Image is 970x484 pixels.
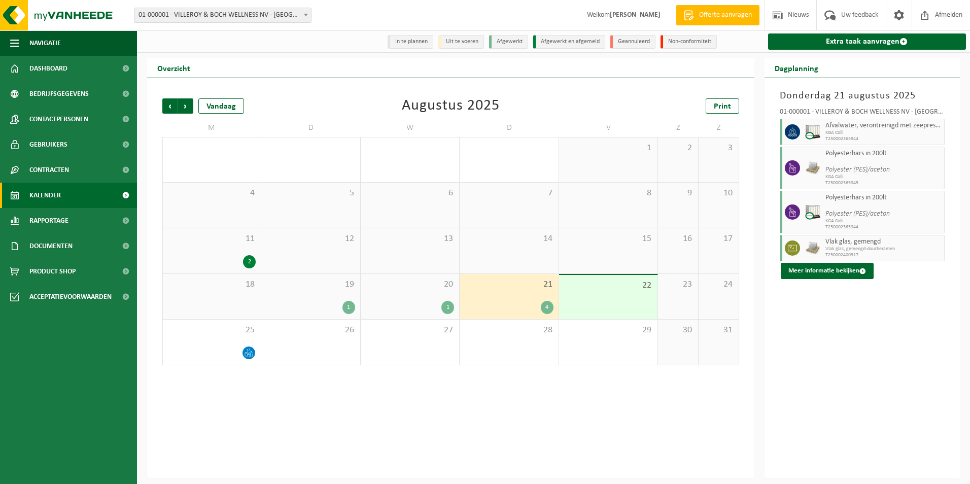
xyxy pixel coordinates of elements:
span: 01-000001 - VILLEROY & BOCH WELLNESS NV - ROESELARE [134,8,311,23]
span: 31 [704,325,734,336]
span: Product Shop [29,259,76,284]
span: 22 [564,280,652,291]
span: Dashboard [29,56,67,81]
span: Vlak glas, gemengd [825,238,942,246]
li: Uit te voeren [438,35,484,49]
span: 4 [168,188,256,199]
strong: [PERSON_NAME] [610,11,661,19]
span: 11 [168,233,256,245]
span: 01-000001 - VILLEROY & BOCH WELLNESS NV - ROESELARE [134,8,311,22]
td: V [559,119,658,137]
span: 18 [168,279,256,290]
div: 1 [342,301,355,314]
span: 19 [266,279,355,290]
span: Documenten [29,233,73,259]
span: 5 [266,188,355,199]
img: PB-IC-CU [805,204,820,220]
a: Print [706,98,739,114]
td: D [460,119,559,137]
span: 7 [465,188,553,199]
span: Bedrijfsgegevens [29,81,89,107]
span: 20 [366,279,454,290]
span: 8 [564,188,652,199]
span: 25 [168,325,256,336]
span: Contactpersonen [29,107,88,132]
span: Gebruikers [29,132,67,157]
h2: Overzicht [147,58,200,78]
span: Vlak glas, gemengd-doucheramen [825,246,942,252]
i: Polyester (PES)/aceton [825,210,890,218]
span: KGA Colli [825,174,942,180]
img: LP-PA-00000-WDN-11 [805,160,820,176]
div: Augustus 2025 [402,98,500,114]
span: 9 [663,188,693,199]
span: Offerte aanvragen [697,10,754,20]
span: T250002365944 [825,224,942,230]
span: 15 [564,233,652,245]
span: T250002400317 [825,252,942,258]
span: KGA Colli [825,130,942,136]
span: 10 [704,188,734,199]
span: 29 [564,325,652,336]
span: Volgende [178,98,193,114]
span: Print [714,102,731,111]
span: Acceptatievoorwaarden [29,284,112,309]
i: Polyester (PES)/aceton [825,166,890,174]
td: D [261,119,360,137]
div: 2 [243,255,256,268]
td: M [162,119,261,137]
span: 6 [366,188,454,199]
li: In te plannen [388,35,433,49]
span: 24 [704,279,734,290]
button: Meer informatie bekijken [781,263,874,279]
h2: Dagplanning [765,58,828,78]
span: 1 [564,143,652,154]
li: Geannuleerd [610,35,655,49]
span: Kalender [29,183,61,208]
a: Offerte aanvragen [676,5,759,25]
div: 4 [541,301,553,314]
span: Vorige [162,98,178,114]
h3: Donderdag 21 augustus 2025 [780,88,945,103]
div: Vandaag [198,98,244,114]
td: Z [658,119,699,137]
span: 16 [663,233,693,245]
span: Polyesterhars in 200lt [825,150,942,158]
span: 30 [663,325,693,336]
span: KGA Colli [825,218,942,224]
span: 27 [366,325,454,336]
span: Afvalwater, verontreinigd met zeepresten [825,122,942,130]
span: Navigatie [29,30,61,56]
td: Z [699,119,739,137]
span: 21 [465,279,553,290]
span: 26 [266,325,355,336]
span: 3 [704,143,734,154]
div: 01-000001 - VILLEROY & BOCH WELLNESS NV - [GEOGRAPHIC_DATA] [780,109,945,119]
span: 2 [663,143,693,154]
span: T250002365945 [825,180,942,186]
a: Extra taak aanvragen [768,33,966,50]
span: 17 [704,233,734,245]
span: 28 [465,325,553,336]
span: 13 [366,233,454,245]
div: 1 [441,301,454,314]
span: T250002365944 [825,136,942,142]
span: 12 [266,233,355,245]
td: W [361,119,460,137]
span: Contracten [29,157,69,183]
li: Afgewerkt [489,35,528,49]
li: Afgewerkt en afgemeld [533,35,605,49]
span: Polyesterhars in 200lt [825,194,942,202]
img: PB-IC-CU [805,124,820,140]
li: Non-conformiteit [661,35,717,49]
span: Rapportage [29,208,68,233]
span: 23 [663,279,693,290]
span: 14 [465,233,553,245]
img: LP-PA-00000-WDN-11 [805,240,820,256]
